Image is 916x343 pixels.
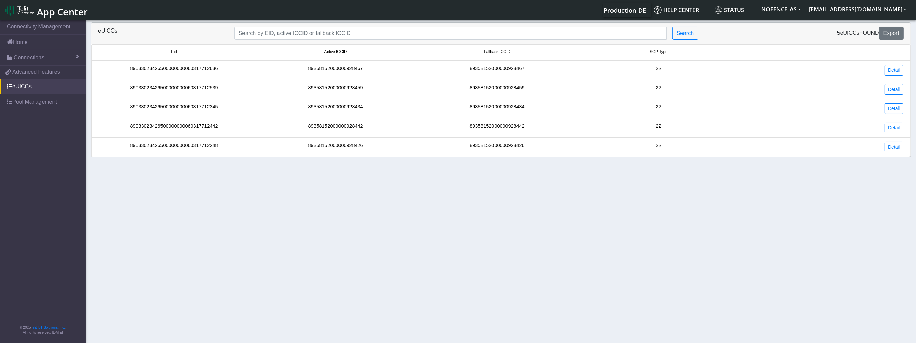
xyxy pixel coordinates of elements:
img: knowledge.svg [654,6,662,14]
div: 89033023426500000000060317712539 [93,84,255,95]
a: Detail [885,65,903,76]
div: eUICCs [93,27,229,40]
div: 89358152000000928426 [416,142,578,152]
img: status.svg [715,6,722,14]
div: 89033023426500000000060317712442 [93,123,255,133]
div: 89358152000000928426 [255,142,416,152]
button: NOFENCE_AS [757,3,805,15]
a: Detail [885,123,903,133]
div: 89033023426500000000060317712248 [93,142,255,152]
span: Active ICCID [324,49,347,55]
div: 89358152000000928459 [416,84,578,95]
a: Detail [885,103,903,114]
div: 22 [578,142,739,152]
span: Help center [654,6,699,14]
input: Search... [234,27,667,40]
span: found [859,30,879,36]
a: Detail [885,84,903,95]
span: Export [883,30,899,36]
div: 89358152000000928459 [255,84,416,95]
span: eUICCs [840,30,859,36]
span: App Center [37,5,88,18]
span: Status [715,6,744,14]
div: 89358152000000928467 [416,65,578,76]
div: 22 [578,103,739,114]
div: 22 [578,84,739,95]
button: Search [672,27,699,40]
button: [EMAIL_ADDRESS][DOMAIN_NAME] [805,3,911,15]
div: 89358152000000928434 [416,103,578,114]
span: Production-DE [604,6,646,14]
span: Advanced Features [12,68,60,76]
div: 22 [578,65,739,76]
button: Export [879,27,904,40]
a: Telit IoT Solutions, Inc. [31,325,65,329]
div: 89358152000000928442 [416,123,578,133]
span: Eid [171,49,177,55]
a: Status [712,3,757,17]
div: 89358152000000928434 [255,103,416,114]
div: 22 [578,123,739,133]
div: 89358152000000928467 [255,65,416,76]
span: Connections [14,54,44,62]
a: Detail [885,142,903,152]
div: 89033023426500000000060317712636 [93,65,255,76]
span: Fallback ICCID [484,49,510,55]
span: SGP Type [650,49,667,55]
a: Help center [651,3,712,17]
span: 5 [837,30,840,36]
img: logo-telit-cinterion-gw-new.png [5,5,34,16]
a: App Center [5,3,87,18]
a: Your current platform instance [603,3,646,17]
div: 89033023426500000000060317712345 [93,103,255,114]
div: 89358152000000928442 [255,123,416,133]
